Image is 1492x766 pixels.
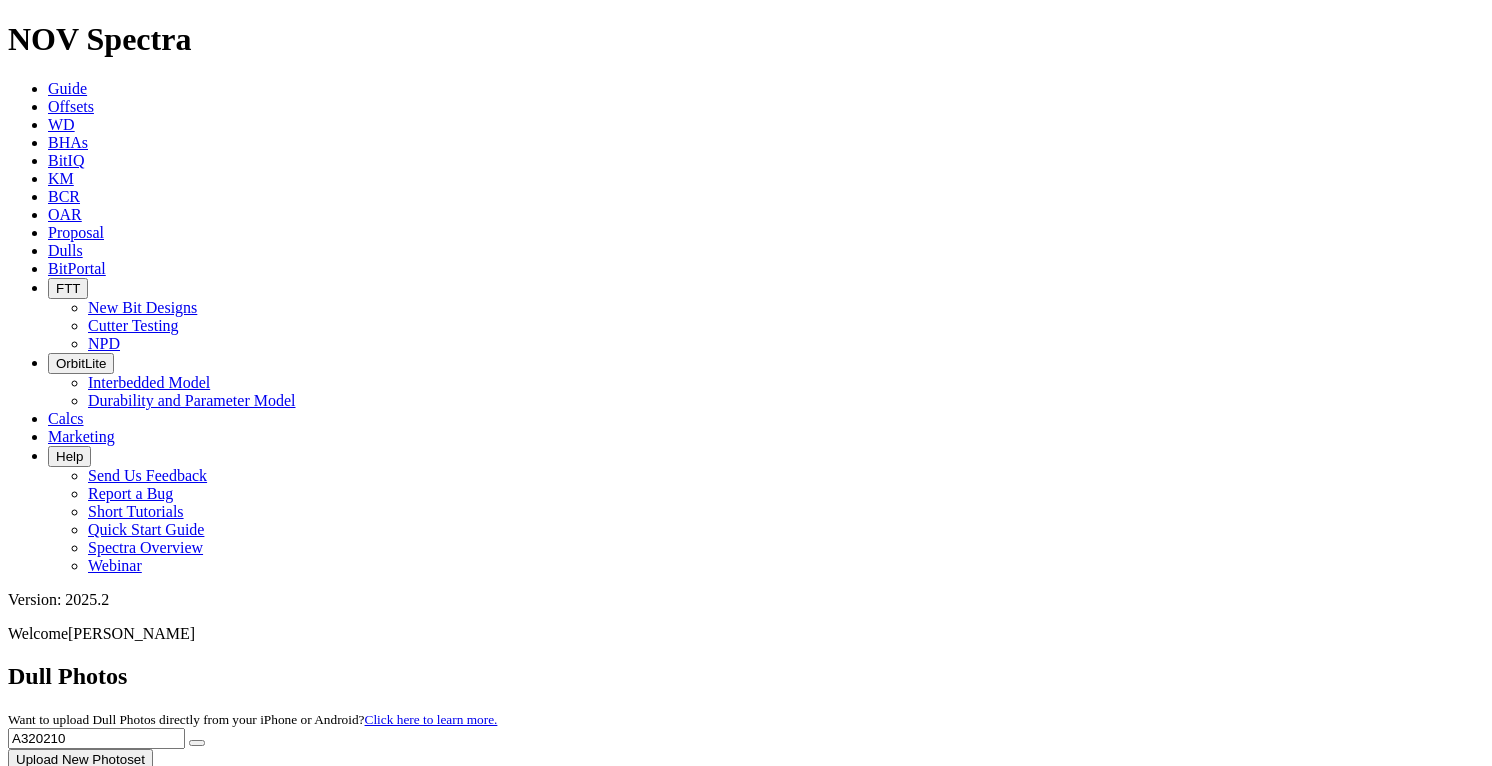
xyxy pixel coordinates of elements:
p: Welcome [8,625,1484,643]
a: Report a Bug [88,485,173,502]
a: KM [48,170,74,187]
a: NPD [88,335,120,352]
a: Guide [48,80,87,97]
button: Help [48,446,91,467]
a: BitPortal [48,260,106,277]
a: Dulls [48,242,83,259]
a: Marketing [48,428,115,445]
a: Calcs [48,410,84,427]
a: Cutter Testing [88,317,179,334]
button: FTT [48,278,88,299]
span: [PERSON_NAME] [68,625,195,642]
a: Offsets [48,98,94,115]
div: Version: 2025.2 [8,591,1484,609]
span: Help [56,449,83,464]
a: Webinar [88,557,142,574]
a: Durability and Parameter Model [88,392,296,409]
a: Spectra Overview [88,539,203,556]
a: BHAs [48,134,88,151]
a: Proposal [48,224,104,241]
h2: Dull Photos [8,663,1484,690]
a: BitIQ [48,152,84,169]
input: Search Serial Number [8,728,185,749]
h1: NOV Spectra [8,21,1484,58]
a: Interbedded Model [88,374,210,391]
button: OrbitLite [48,353,114,374]
small: Want to upload Dull Photos directly from your iPhone or Android? [8,712,497,727]
a: Quick Start Guide [88,521,204,538]
span: OrbitLite [56,356,106,371]
a: Send Us Feedback [88,467,207,484]
span: FTT [56,281,80,296]
a: Short Tutorials [88,503,184,520]
a: New Bit Designs [88,299,197,316]
a: BCR [48,188,80,205]
a: Click here to learn more. [365,712,498,727]
a: WD [48,116,75,133]
a: OAR [48,206,82,223]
